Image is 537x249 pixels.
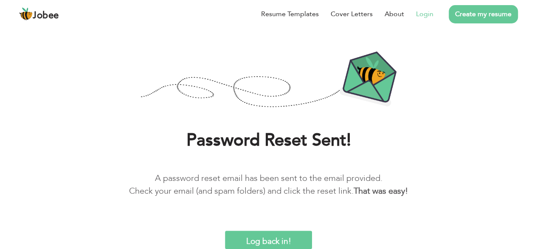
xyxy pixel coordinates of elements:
[13,129,524,152] h1: Password Reset Sent!
[354,185,408,197] b: That was easy!
[261,9,319,19] a: Resume Templates
[225,231,312,249] input: Log back in!
[449,5,518,23] a: Create my resume
[141,51,396,109] img: Password-Reset-Confirmation.png
[19,7,33,21] img: jobee.io
[33,11,59,20] span: Jobee
[416,9,433,19] a: Login
[13,172,524,197] p: A password reset email has been sent to the email provided. Check your email (and spam folders) a...
[385,9,404,19] a: About
[19,7,59,21] a: Jobee
[331,9,373,19] a: Cover Letters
